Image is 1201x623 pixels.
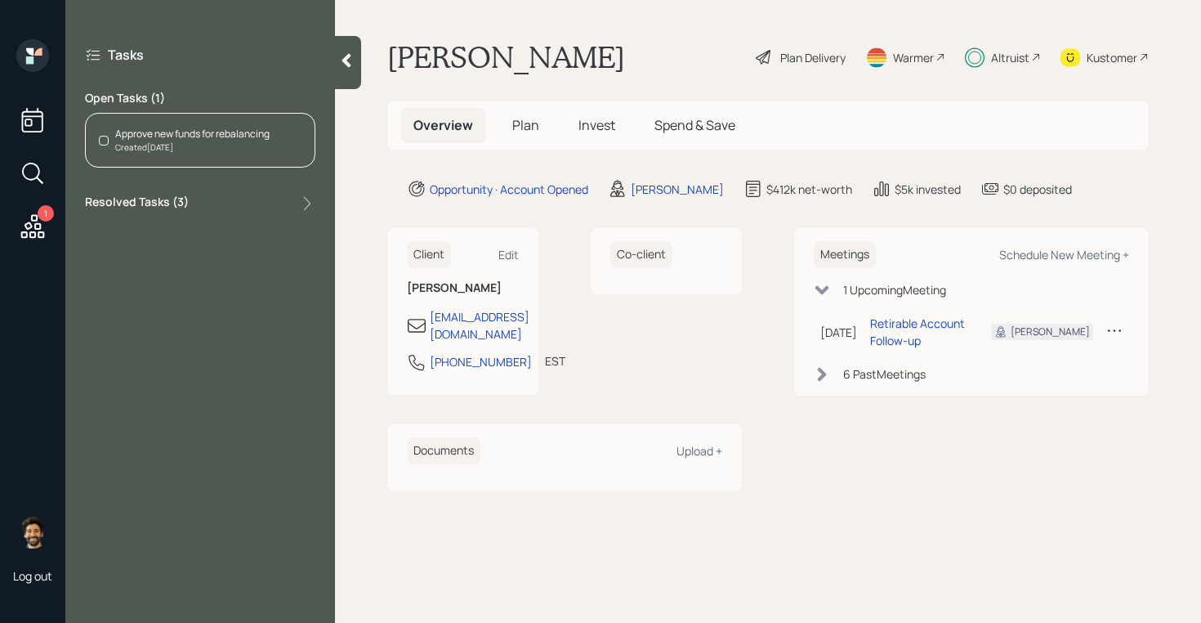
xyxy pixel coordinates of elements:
div: Created [DATE] [115,141,270,154]
div: Log out [13,568,52,584]
h6: Client [407,241,451,268]
span: Plan [512,116,539,134]
div: $5k invested [895,181,961,198]
div: Altruist [991,49,1029,66]
div: Kustomer [1087,49,1137,66]
div: [PERSON_NAME] [631,181,724,198]
div: Plan Delivery [780,49,846,66]
div: Edit [498,247,519,262]
h6: Documents [407,437,480,464]
div: Upload + [676,443,722,459]
span: Overview [413,116,473,134]
img: eric-schwartz-headshot.png [16,516,49,549]
div: Retirable Account Follow-up [870,315,965,349]
div: Approve new funds for rebalancing [115,127,270,141]
span: Spend & Save [654,116,735,134]
h1: [PERSON_NAME] [387,39,625,75]
div: $0 deposited [1003,181,1072,198]
div: 1 Upcoming Meeting [843,281,946,298]
div: EST [545,352,565,370]
div: $412k net-worth [766,181,852,198]
label: Resolved Tasks ( 3 ) [85,194,189,213]
div: [PHONE_NUMBER] [430,353,532,370]
div: [EMAIL_ADDRESS][DOMAIN_NAME] [430,308,529,343]
h6: Co-client [610,241,672,268]
label: Tasks [108,46,144,64]
div: Opportunity · Account Opened [430,181,588,198]
div: 1 [38,205,54,222]
div: [DATE] [820,324,857,341]
div: Warmer [893,49,934,66]
div: Schedule New Meeting + [999,247,1129,262]
div: 6 Past Meeting s [843,365,926,383]
h6: Meetings [814,241,876,268]
div: [PERSON_NAME] [1011,325,1090,339]
h6: [PERSON_NAME] [407,281,519,295]
span: Invest [578,116,615,134]
label: Open Tasks ( 1 ) [85,90,315,106]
